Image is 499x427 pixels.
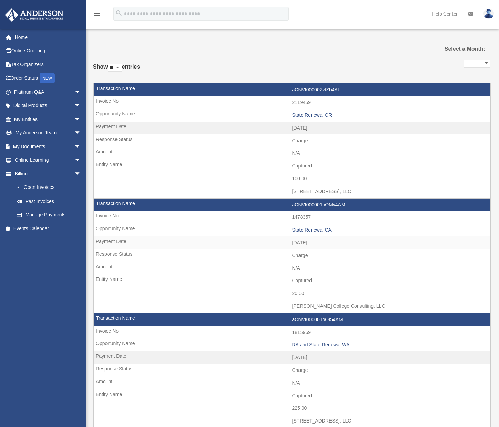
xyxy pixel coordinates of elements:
a: Platinum Q&Aarrow_drop_down [5,85,91,99]
a: Billingarrow_drop_down [5,167,91,181]
div: RA and State Renewal WA [292,342,487,348]
td: Captured [94,274,490,287]
td: 20.00 [94,287,490,300]
img: User Pic [483,9,494,19]
td: aCNVI000001oQI54AM [94,313,490,326]
td: Charge [94,134,490,148]
span: arrow_drop_down [74,85,88,99]
td: N/A [94,262,490,275]
a: Digital Productsarrow_drop_down [5,99,91,113]
a: Events Calendar [5,222,91,235]
a: Order StatusNEW [5,71,91,85]
label: Select a Month: [429,44,485,54]
span: arrow_drop_down [74,112,88,126]
td: aCNVI000002vtZh4AI [94,83,490,96]
a: Home [5,30,91,44]
td: 100.00 [94,172,490,185]
td: [PERSON_NAME] College Consulting, LLC [94,300,490,313]
span: arrow_drop_down [74,153,88,167]
a: Tax Organizers [5,58,91,71]
td: Captured [94,389,490,403]
div: NEW [40,73,55,83]
td: Captured [94,160,490,173]
label: Show entries [93,62,140,79]
a: My Documentsarrow_drop_down [5,140,91,153]
select: Showentries [108,64,122,72]
a: Online Learningarrow_drop_down [5,153,91,167]
td: 2119459 [94,96,490,109]
td: 225.00 [94,402,490,415]
td: aCNVI000001oQMv4AM [94,199,490,212]
a: Manage Payments [10,208,91,222]
img: Anderson Advisors Platinum Portal [3,8,65,22]
td: N/A [94,377,490,390]
a: Past Invoices [10,194,88,208]
span: arrow_drop_down [74,99,88,113]
div: State Renewal OR [292,112,487,118]
td: Charge [94,364,490,377]
i: menu [93,10,101,18]
span: arrow_drop_down [74,167,88,181]
td: [DATE] [94,236,490,250]
a: My Anderson Teamarrow_drop_down [5,126,91,140]
a: Online Ordering [5,44,91,58]
a: $Open Invoices [10,181,91,195]
td: N/A [94,147,490,160]
i: search [115,9,123,17]
td: 1815969 [94,326,490,339]
a: My Entitiesarrow_drop_down [5,112,91,126]
span: arrow_drop_down [74,126,88,140]
td: 1478357 [94,211,490,224]
div: State Renewal CA [292,227,487,233]
span: arrow_drop_down [74,140,88,154]
td: Charge [94,249,490,262]
td: [DATE] [94,351,490,364]
a: menu [93,12,101,18]
td: [STREET_ADDRESS], LLC [94,185,490,198]
span: $ [20,183,24,192]
td: [DATE] [94,122,490,135]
